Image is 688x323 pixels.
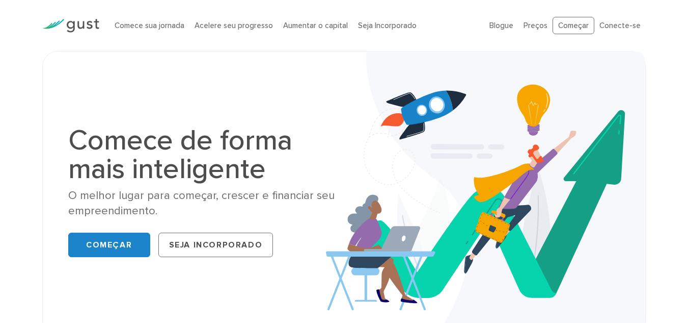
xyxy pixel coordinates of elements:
[283,21,348,30] a: Aumentar o capital
[68,123,292,186] font: Comece de forma mais inteligente
[558,21,589,30] font: Começar
[195,21,273,30] a: Acelere seu progresso
[358,21,417,30] a: Seja Incorporado
[524,21,547,30] a: Preços
[68,233,150,257] a: Começar
[169,240,263,250] font: Seja Incorporado
[158,233,273,257] a: Seja Incorporado
[68,189,335,217] font: O melhor lugar para começar, crescer e financiar seu empreendimento.
[489,21,513,30] a: Blogue
[42,19,99,33] img: Logotipo da Gust
[599,21,641,30] a: Conecte-se
[86,240,132,250] font: Começar
[115,21,184,30] a: Comece sua jornada
[553,17,594,35] a: Começar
